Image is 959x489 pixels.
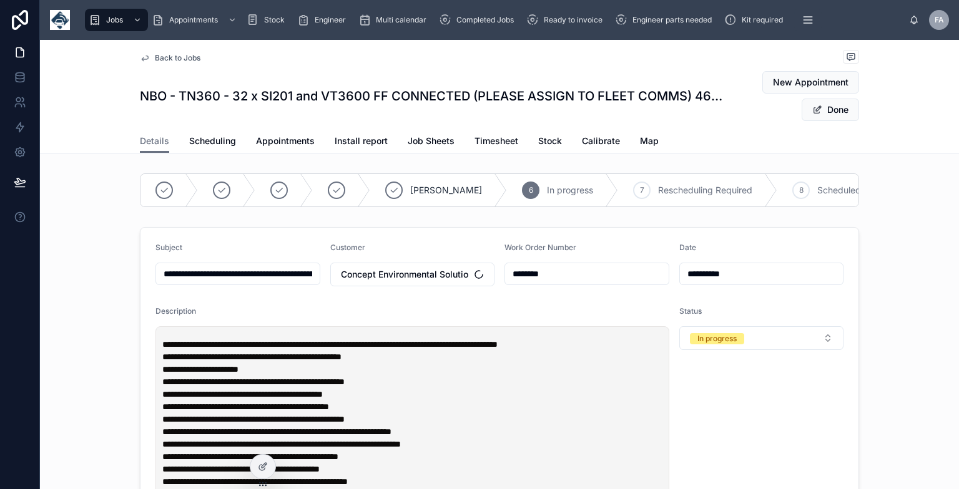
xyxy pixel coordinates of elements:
[640,135,659,147] span: Map
[582,130,620,155] a: Calibrate
[504,243,576,252] span: Work Order Number
[435,9,523,31] a: Completed Jobs
[611,9,720,31] a: Engineer parts needed
[408,135,455,147] span: Job Sheets
[155,306,196,316] span: Description
[80,6,909,34] div: scrollable content
[762,71,859,94] button: New Appointment
[155,243,182,252] span: Subject
[330,263,495,286] button: Select Button
[538,130,562,155] a: Stock
[148,9,243,31] a: Appointments
[529,185,533,195] span: 6
[189,130,236,155] a: Scheduling
[679,326,844,350] button: Select Button
[155,53,200,63] span: Back to Jobs
[335,130,388,155] a: Install report
[330,243,365,252] span: Customer
[243,9,293,31] a: Stock
[140,130,169,153] a: Details
[679,243,696,252] span: Date
[742,15,783,25] span: Kit required
[106,15,123,25] span: Jobs
[547,184,593,196] span: In progress
[632,15,712,25] span: Engineer parts needed
[456,15,514,25] span: Completed Jobs
[475,135,518,147] span: Timesheet
[140,135,169,147] span: Details
[85,9,148,31] a: Jobs
[315,15,346,25] span: Engineer
[410,184,482,196] span: [PERSON_NAME]
[189,135,236,147] span: Scheduling
[935,15,944,25] span: FA
[256,130,315,155] a: Appointments
[335,135,388,147] span: Install report
[817,184,861,196] span: Scheduled
[679,306,702,316] span: Status
[802,99,859,121] button: Done
[169,15,218,25] span: Appointments
[523,9,611,31] a: Ready to invoice
[376,15,426,25] span: Multi calendar
[640,130,659,155] a: Map
[355,9,435,31] a: Multi calendar
[538,135,562,147] span: Stock
[582,135,620,147] span: Calibrate
[408,130,455,155] a: Job Sheets
[544,15,602,25] span: Ready to invoice
[720,9,792,31] a: Kit required
[773,76,848,89] span: New Appointment
[697,333,737,344] div: In progress
[640,185,644,195] span: 7
[293,9,355,31] a: Engineer
[140,87,728,105] h1: NBO - TN360 - 32 x SI201 and VT3600 FF CONNECTED (PLEASE ASSIGN TO FLEET COMMS) 4600005869 (45922...
[256,135,315,147] span: Appointments
[140,53,200,63] a: Back to Jobs
[341,268,470,281] span: Concept Environmental Solutions Ltd
[475,130,518,155] a: Timesheet
[658,184,752,196] span: Rescheduling Required
[50,10,70,30] img: App logo
[799,185,804,195] span: 8
[264,15,285,25] span: Stock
